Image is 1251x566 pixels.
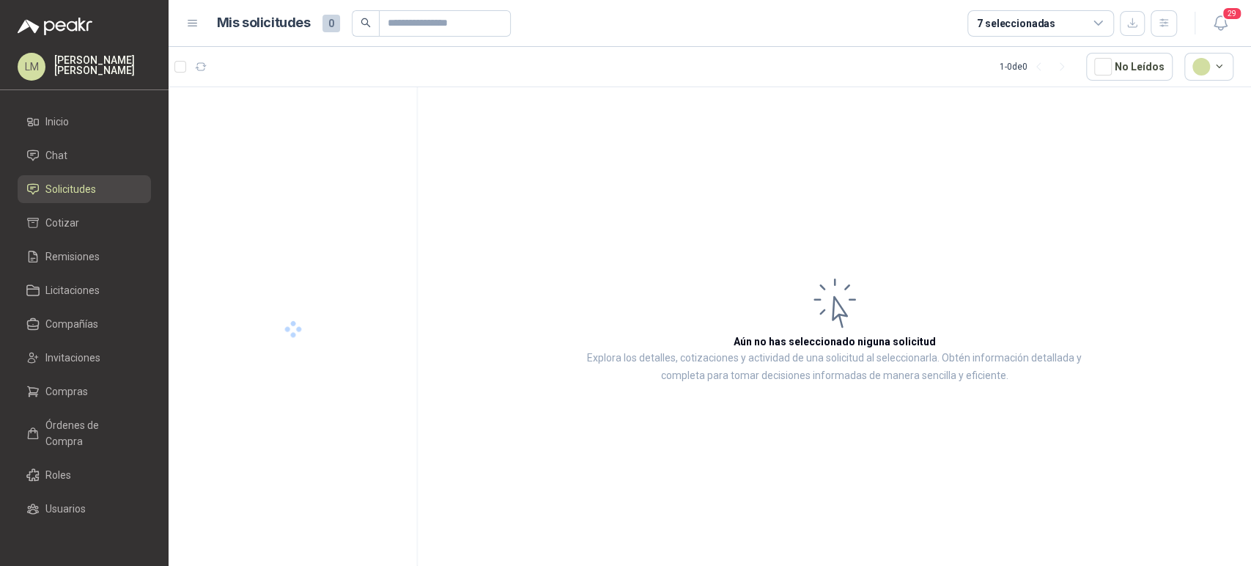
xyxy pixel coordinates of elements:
span: Inicio [45,114,69,130]
a: Roles [18,461,151,489]
span: Roles [45,467,71,483]
span: Solicitudes [45,181,96,197]
span: Compañías [45,316,98,332]
a: Inicio [18,108,151,136]
a: Chat [18,141,151,169]
a: Órdenes de Compra [18,411,151,455]
span: Chat [45,147,67,163]
a: Cotizar [18,209,151,237]
a: Categorías [18,529,151,556]
a: Usuarios [18,495,151,523]
a: Solicitudes [18,175,151,203]
span: Cotizar [45,215,79,231]
span: Órdenes de Compra [45,417,137,449]
h1: Mis solicitudes [217,12,311,34]
span: Remisiones [45,249,100,265]
h3: Aún no has seleccionado niguna solicitud [734,334,936,350]
img: Logo peakr [18,18,92,35]
span: 0 [322,15,340,32]
a: Compañías [18,310,151,338]
a: Compras [18,378,151,405]
div: 7 seleccionadas [977,15,1055,32]
div: 1 - 0 de 0 [1000,55,1074,78]
div: LM [18,53,45,81]
p: Explora los detalles, cotizaciones y actividad de una solicitud al seleccionarla. Obtén informaci... [564,350,1104,385]
span: 29 [1222,7,1242,21]
button: 29 [1207,10,1233,37]
span: Invitaciones [45,350,100,366]
button: No Leídos [1086,53,1173,81]
a: Invitaciones [18,344,151,372]
p: [PERSON_NAME] [PERSON_NAME] [54,55,151,76]
a: Remisiones [18,243,151,271]
span: Usuarios [45,501,86,517]
span: Compras [45,383,88,400]
span: search [361,18,371,28]
a: Licitaciones [18,276,151,304]
span: Licitaciones [45,282,100,298]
